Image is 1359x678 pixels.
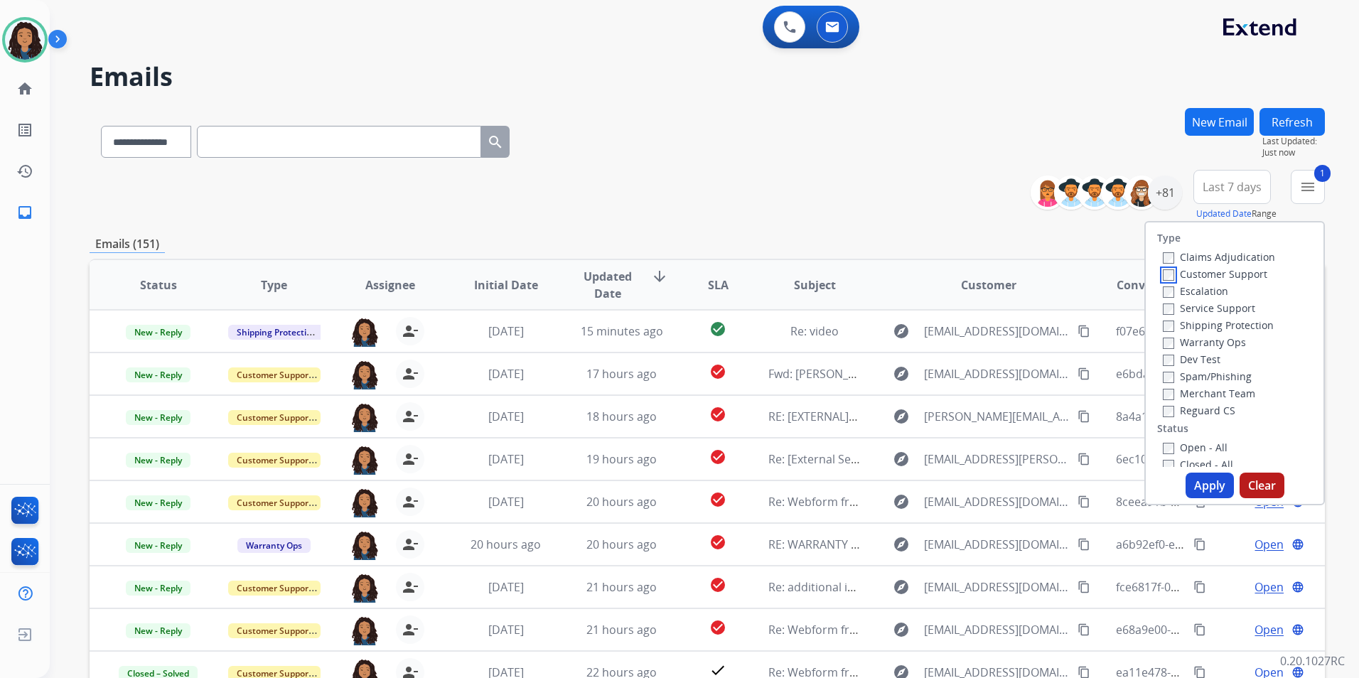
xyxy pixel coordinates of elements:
[586,622,657,637] span: 21 hours ago
[140,276,177,294] span: Status
[402,451,419,468] mat-icon: person_remove
[471,537,541,552] span: 20 hours ago
[961,276,1016,294] span: Customer
[350,360,379,389] img: agent-avatar
[1163,387,1255,400] label: Merchant Team
[1193,623,1206,636] mat-icon: content_copy
[893,323,910,340] mat-icon: explore
[1163,286,1174,298] input: Escalation
[1116,622,1321,637] span: e68a9e00-e2ff-4868-b2c8-15ef7a8f906f
[1291,538,1304,551] mat-icon: language
[708,276,729,294] span: SLA
[1262,136,1325,147] span: Last Updated:
[488,579,524,595] span: [DATE]
[586,451,657,467] span: 19 hours ago
[1163,370,1252,383] label: Spam/Phishing
[350,488,379,517] img: agent-avatar
[1078,367,1090,380] mat-icon: content_copy
[1193,581,1206,593] mat-icon: content_copy
[893,408,910,425] mat-icon: explore
[1117,276,1208,294] span: Conversation ID
[488,622,524,637] span: [DATE]
[709,491,726,508] mat-icon: check_circle
[488,494,524,510] span: [DATE]
[924,323,1070,340] span: [EMAIL_ADDRESS][DOMAIN_NAME]
[1116,366,1331,382] span: e6bda2e7-0e85-41c2-b46b-f41f67519a73
[1185,108,1254,136] button: New Email
[126,453,190,468] span: New - Reply
[1255,579,1284,596] span: Open
[1116,451,1330,467] span: 6ec10048-dbc9-42f0-b4ca-151fcb6b082e
[126,495,190,510] span: New - Reply
[16,163,33,180] mat-icon: history
[768,366,883,382] span: Fwd: [PERSON_NAME]
[709,619,726,636] mat-icon: check_circle
[402,365,419,382] mat-icon: person_remove
[1255,536,1284,553] span: Open
[1163,269,1174,281] input: Customer Support
[402,621,419,638] mat-icon: person_remove
[790,323,839,339] span: Re: video
[1163,355,1174,366] input: Dev Test
[924,408,1070,425] span: [PERSON_NAME][EMAIL_ADDRESS][PERSON_NAME][DOMAIN_NAME]
[1078,538,1090,551] mat-icon: content_copy
[1259,108,1325,136] button: Refresh
[586,494,657,510] span: 20 hours ago
[1163,318,1274,332] label: Shipping Protection
[350,615,379,645] img: agent-avatar
[228,325,326,340] span: Shipping Protection
[228,367,321,382] span: Customer Support
[1299,178,1316,195] mat-icon: menu
[768,451,1293,467] span: Re: [External Sender] Webform from [EMAIL_ADDRESS][PERSON_NAME][DOMAIN_NAME] on [DATE]
[586,366,657,382] span: 17 hours ago
[126,623,190,638] span: New - Reply
[709,363,726,380] mat-icon: check_circle
[237,538,311,553] span: Warranty Ops
[768,494,1110,510] span: Re: Webform from [EMAIL_ADDRESS][DOMAIN_NAME] on [DATE]
[768,409,953,424] span: RE: [EXTERNAL] Need to file a claim
[1163,303,1174,315] input: Service Support
[1255,621,1284,638] span: Open
[5,20,45,60] img: avatar
[1078,325,1090,338] mat-icon: content_copy
[1163,335,1246,349] label: Warranty Ops
[487,134,504,151] mat-icon: search
[1163,441,1228,454] label: Open - All
[794,276,836,294] span: Subject
[126,367,190,382] span: New - Reply
[16,122,33,139] mat-icon: list_alt
[709,321,726,338] mat-icon: check_circle
[893,621,910,638] mat-icon: explore
[350,445,379,475] img: agent-avatar
[126,325,190,340] span: New - Reply
[1116,579,1318,595] span: fce6817f-05e9-4f8c-b527-e039fe09fcc1
[1196,208,1277,220] span: Range
[1314,165,1331,182] span: 1
[586,537,657,552] span: 20 hours ago
[768,622,1110,637] span: Re: Webform from [EMAIL_ADDRESS][DOMAIN_NAME] on [DATE]
[350,317,379,347] img: agent-avatar
[1193,538,1206,551] mat-icon: content_copy
[1078,495,1090,508] mat-icon: content_copy
[1193,170,1271,204] button: Last 7 days
[1291,623,1304,636] mat-icon: language
[1163,301,1255,315] label: Service Support
[1280,652,1345,669] p: 0.20.1027RC
[1163,389,1174,400] input: Merchant Team
[488,409,524,424] span: [DATE]
[1163,321,1174,332] input: Shipping Protection
[402,323,419,340] mat-icon: person_remove
[261,276,287,294] span: Type
[1196,208,1252,220] button: Updated Date
[1078,581,1090,593] mat-icon: content_copy
[651,268,668,285] mat-icon: arrow_downward
[586,579,657,595] span: 21 hours ago
[924,493,1070,510] span: [EMAIL_ADDRESS][DOMAIN_NAME]
[1078,623,1090,636] mat-icon: content_copy
[893,493,910,510] mat-icon: explore
[1078,410,1090,423] mat-icon: content_copy
[1203,184,1262,190] span: Last 7 days
[1186,473,1234,498] button: Apply
[350,402,379,432] img: agent-avatar
[228,453,321,468] span: Customer Support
